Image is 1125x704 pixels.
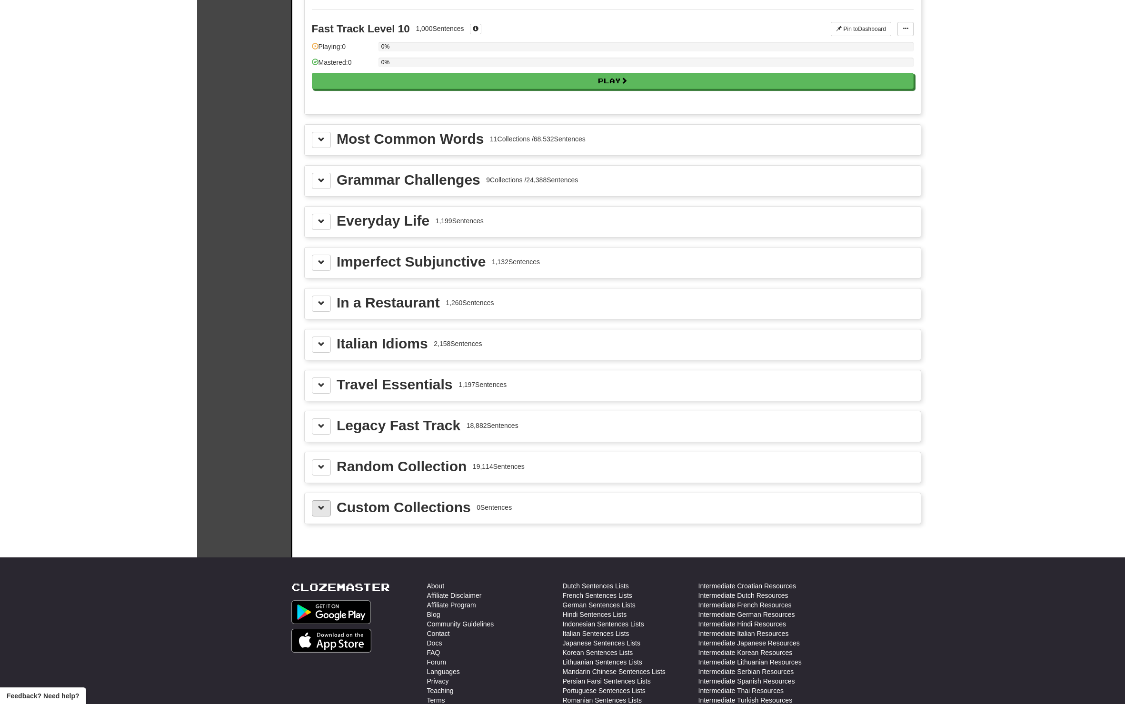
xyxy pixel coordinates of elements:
a: Portuguese Sentences Lists [563,686,646,695]
a: Affiliate Program [427,600,476,610]
div: Grammar Challenges [337,173,480,187]
a: Intermediate Croatian Resources [698,581,796,591]
div: 18,882 Sentences [467,421,518,430]
div: Playing: 0 [312,42,374,58]
img: Get it on App Store [291,629,372,653]
a: Mandarin Chinese Sentences Lists [563,667,666,676]
a: Italian Sentences Lists [563,629,629,638]
button: Play [312,73,914,89]
button: Pin toDashboard [831,22,891,36]
a: Indonesian Sentences Lists [563,619,644,629]
div: 1,260 Sentences [446,298,494,307]
a: Community Guidelines [427,619,494,629]
a: Languages [427,667,460,676]
a: Hindi Sentences Lists [563,610,627,619]
div: Fast Track Level 10 [312,23,410,35]
a: Affiliate Disclaimer [427,591,482,600]
span: Open feedback widget [7,691,79,701]
div: Legacy Fast Track [337,418,460,433]
a: About [427,581,445,591]
a: Intermediate Hindi Resources [698,619,786,629]
img: Get it on Google Play [291,600,371,624]
a: Docs [427,638,442,648]
a: Clozemaster [291,581,390,593]
a: Intermediate Italian Resources [698,629,789,638]
a: Persian Farsi Sentences Lists [563,676,651,686]
div: Italian Idioms [337,337,428,351]
div: Mastered: 0 [312,58,374,73]
a: Privacy [427,676,449,686]
div: 0 Sentences [477,503,512,512]
div: 19,114 Sentences [473,462,525,471]
div: Imperfect Subjunctive [337,255,486,269]
a: Contact [427,629,450,638]
div: Most Common Words [337,132,484,146]
div: 9 Collections / 24,388 Sentences [486,175,578,185]
a: Blog [427,610,440,619]
div: 2,158 Sentences [434,339,482,348]
div: Travel Essentials [337,377,453,392]
a: Intermediate French Resources [698,600,792,610]
div: Everyday Life [337,214,429,228]
a: Intermediate Serbian Resources [698,667,794,676]
a: German Sentences Lists [563,600,636,610]
div: 1,197 Sentences [458,380,507,389]
a: Intermediate Spanish Resources [698,676,795,686]
a: Forum [427,657,446,667]
div: Custom Collections [337,500,471,515]
div: 11 Collections / 68,532 Sentences [490,134,586,144]
div: Random Collection [337,459,467,474]
a: Intermediate Japanese Resources [698,638,800,648]
a: Lithuanian Sentences Lists [563,657,642,667]
div: 1,132 Sentences [492,257,540,267]
a: French Sentences Lists [563,591,632,600]
div: 1,199 Sentences [436,216,484,226]
a: Teaching [427,686,454,695]
a: Intermediate German Resources [698,610,795,619]
div: In a Restaurant [337,296,440,310]
a: Dutch Sentences Lists [563,581,629,591]
a: Intermediate Lithuanian Resources [698,657,802,667]
a: Intermediate Thai Resources [698,686,784,695]
a: Korean Sentences Lists [563,648,633,657]
a: FAQ [427,648,440,657]
div: 1,000 Sentences [416,24,464,33]
a: Intermediate Dutch Resources [698,591,788,600]
a: Japanese Sentences Lists [563,638,640,648]
a: Intermediate Korean Resources [698,648,793,657]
